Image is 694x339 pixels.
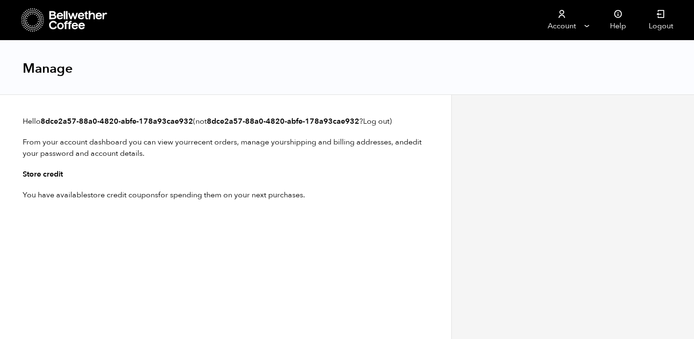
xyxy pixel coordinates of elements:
strong: 8dce2a57-88a0-4820-abfe-178a93cae932 [41,116,193,127]
a: recent orders [191,137,237,147]
h3: Store credit [23,169,429,180]
p: Hello (not ? ) [23,116,429,127]
strong: 8dce2a57-88a0-4820-abfe-178a93cae932 [207,116,359,127]
a: Log out [363,116,389,127]
p: From your account dashboard you can view your , manage your , and . [23,136,429,159]
h1: Manage [23,60,73,77]
p: You have available for spending them on your next purchases. [23,189,429,201]
a: store credit coupons [87,190,158,200]
a: shipping and billing addresses [287,137,391,147]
